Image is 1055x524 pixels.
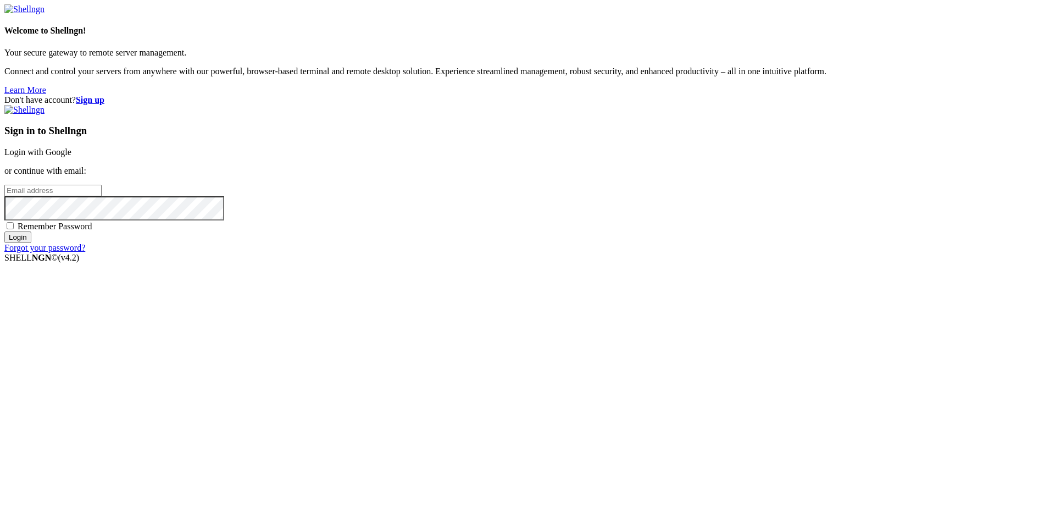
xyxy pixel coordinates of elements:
p: Connect and control your servers from anywhere with our powerful, browser-based terminal and remo... [4,67,1051,76]
input: Login [4,231,31,243]
input: Email address [4,185,102,196]
img: Shellngn [4,105,45,115]
div: Don't have account? [4,95,1051,105]
img: Shellngn [4,4,45,14]
h3: Sign in to Shellngn [4,125,1051,137]
input: Remember Password [7,222,14,229]
a: Sign up [76,95,104,104]
span: 4.2.0 [58,253,80,262]
p: Your secure gateway to remote server management. [4,48,1051,58]
span: SHELL © [4,253,79,262]
h4: Welcome to Shellngn! [4,26,1051,36]
span: Remember Password [18,222,92,231]
a: Forgot your password? [4,243,85,252]
b: NGN [32,253,52,262]
a: Learn More [4,85,46,95]
a: Login with Google [4,147,71,157]
p: or continue with email: [4,166,1051,176]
